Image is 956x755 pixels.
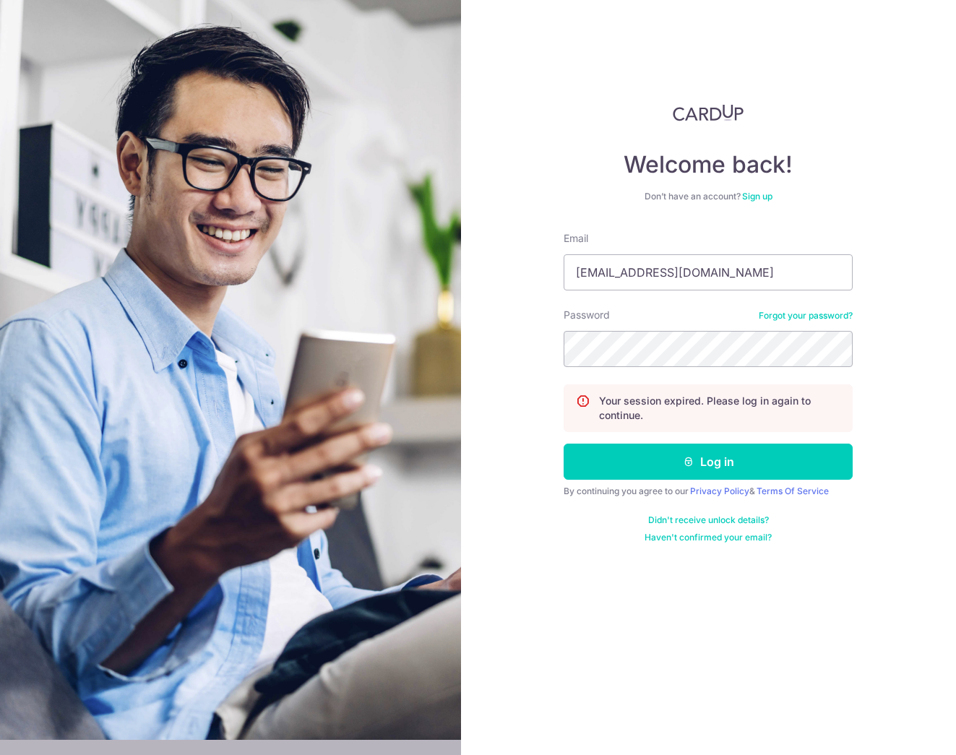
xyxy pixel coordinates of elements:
label: Email [564,231,588,246]
button: Log in [564,444,853,480]
div: Don’t have an account? [564,191,853,202]
a: Forgot your password? [759,310,853,322]
p: Your session expired. Please log in again to continue. [599,394,840,423]
label: Password [564,308,610,322]
h4: Welcome back! [564,150,853,179]
a: Privacy Policy [690,486,749,496]
input: Enter your Email [564,254,853,290]
a: Haven't confirmed your email? [645,532,772,543]
img: CardUp Logo [673,104,744,121]
div: By continuing you agree to our & [564,486,853,497]
a: Didn't receive unlock details? [648,514,769,526]
a: Sign up [742,191,772,202]
a: Terms Of Service [757,486,829,496]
